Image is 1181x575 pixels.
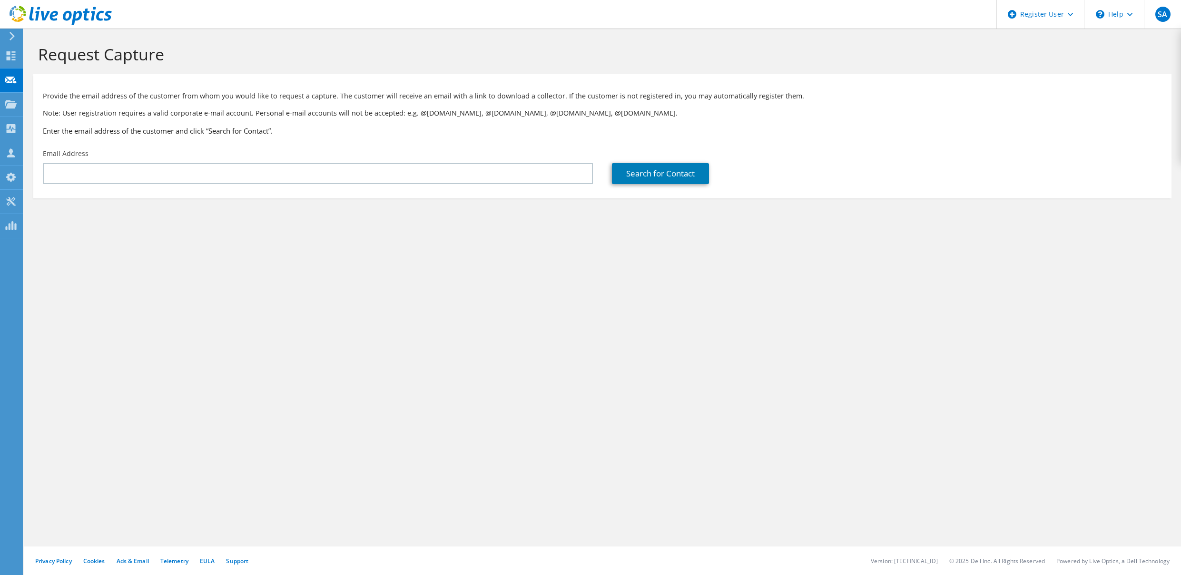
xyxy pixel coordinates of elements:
li: © 2025 Dell Inc. All Rights Reserved [949,557,1045,565]
a: Search for Contact [612,163,709,184]
h1: Request Capture [38,44,1162,64]
p: Provide the email address of the customer from whom you would like to request a capture. The cust... [43,91,1162,101]
a: Cookies [83,557,105,565]
a: Ads & Email [117,557,149,565]
svg: \n [1096,10,1104,19]
h3: Enter the email address of the customer and click “Search for Contact”. [43,126,1162,136]
a: Telemetry [160,557,188,565]
a: Support [226,557,248,565]
a: EULA [200,557,215,565]
li: Powered by Live Optics, a Dell Technology [1056,557,1170,565]
a: Privacy Policy [35,557,72,565]
span: SA [1155,7,1171,22]
label: Email Address [43,149,89,158]
li: Version: [TECHNICAL_ID] [871,557,938,565]
p: Note: User registration requires a valid corporate e-mail account. Personal e-mail accounts will ... [43,108,1162,118]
